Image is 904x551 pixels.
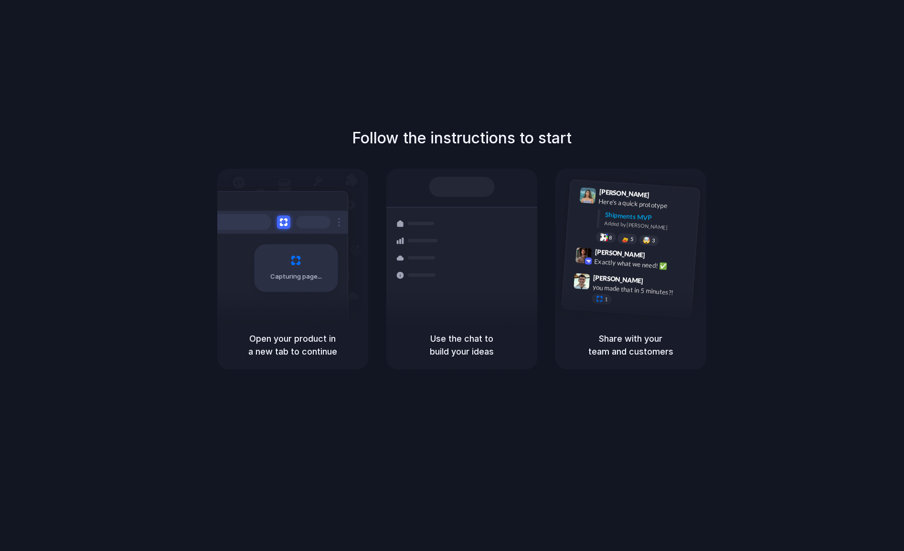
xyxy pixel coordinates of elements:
span: 9:47 AM [646,277,666,288]
span: Capturing page [270,272,323,281]
div: you made that in 5 minutes?! [592,282,688,298]
span: [PERSON_NAME] [595,247,645,260]
span: 9:42 AM [648,251,667,262]
h5: Open your product in a new tab to continue [229,332,357,358]
span: [PERSON_NAME] [593,272,643,286]
h1: Follow the instructions to start [352,127,572,150]
div: Added by [PERSON_NAME] [604,219,692,233]
span: [PERSON_NAME] [599,186,649,200]
h5: Use the chat to build your ideas [398,332,526,358]
span: 1 [604,297,607,302]
div: Exactly what we need! ✅ [594,256,690,272]
span: 3 [651,238,655,243]
h5: Share with your team and customers [567,332,695,358]
div: 🤯 [642,237,650,244]
span: 9:41 AM [652,191,671,202]
span: 5 [630,237,633,242]
div: Here's a quick prototype [598,196,693,213]
span: 8 [608,235,612,240]
div: Shipments MVP [605,210,693,226]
